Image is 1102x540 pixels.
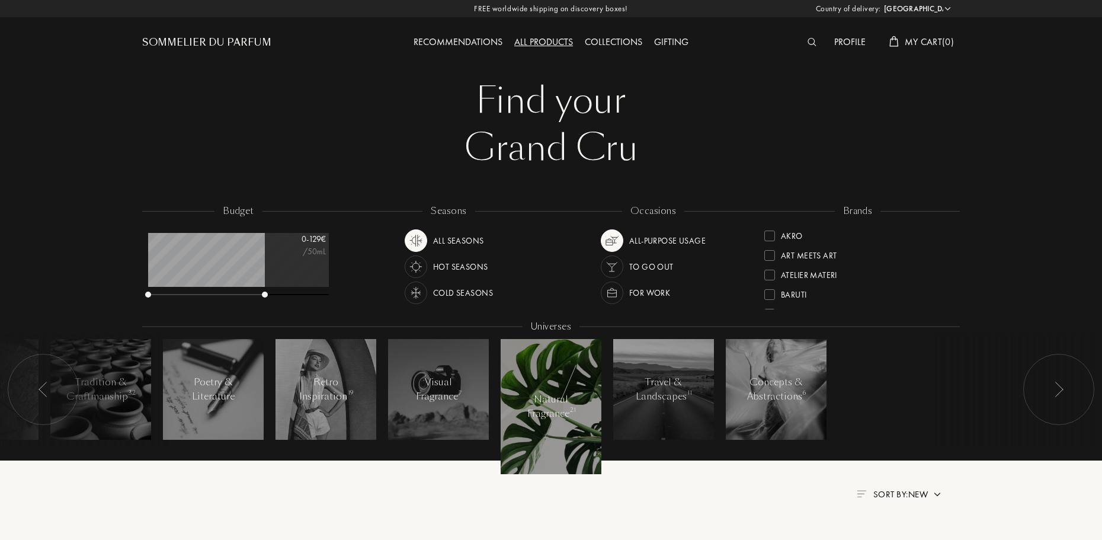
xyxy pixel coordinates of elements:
div: Akro [781,226,803,242]
div: Atelier Materi [781,265,837,281]
div: Concepts & Abstractions [747,375,805,404]
a: Sommelier du Parfum [142,36,271,50]
div: All-purpose Usage [629,229,706,252]
div: Grand Cru [151,124,951,172]
span: 7 [459,389,462,397]
div: Gifting [648,35,694,50]
div: Collections [579,35,648,50]
a: Profile [828,36,872,48]
div: Binet-Papillon [781,304,840,320]
img: usage_season_hot_white.svg [408,258,424,275]
div: 0 - 129 € [267,233,326,245]
div: All products [508,35,579,50]
img: arr_left.svg [1054,382,1063,397]
div: Poetry & Literature [188,375,239,404]
div: To go Out [629,255,674,278]
div: Cold Seasons [433,282,493,304]
div: Visual Fragrance [414,375,464,404]
div: Hot Seasons [433,255,488,278]
div: Universes [523,320,579,334]
div: budget [214,205,262,218]
a: Gifting [648,36,694,48]
a: Collections [579,36,648,48]
span: Sort by: New [873,488,928,500]
span: Country of delivery: [816,3,881,15]
a: Recommendations [408,36,508,48]
div: seasons [422,205,475,218]
img: cart_white.svg [889,36,899,47]
img: usage_occasion_all.svg [604,232,620,249]
div: Retro Inspiration [299,375,353,404]
img: search_icn_white.svg [808,38,816,46]
img: usage_season_cold_white.svg [408,285,424,301]
div: brands [835,205,881,218]
div: For Work [629,282,670,304]
div: Natural Fragrance [526,392,576,421]
div: Baruti [781,285,807,301]
img: usage_season_average.svg [408,232,424,249]
div: Art Meets Art [781,245,837,261]
span: 6 [803,389,806,397]
div: All Seasons [433,229,484,252]
span: 11 [687,389,692,397]
span: 21 [570,406,576,414]
div: /50mL [267,245,326,258]
img: filter_by.png [857,490,866,497]
div: occasions [622,205,684,218]
span: My Cart ( 0 ) [905,36,954,48]
div: Profile [828,35,872,50]
div: Find your [151,77,951,124]
div: Travel & Landscapes [636,375,691,404]
img: arr_left.svg [39,382,48,397]
div: Recommendations [408,35,508,50]
a: All products [508,36,579,48]
span: 19 [348,389,353,397]
img: usage_occasion_party_white.svg [604,258,620,275]
img: arrow.png [933,490,942,499]
img: usage_occasion_work_white.svg [604,285,620,301]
